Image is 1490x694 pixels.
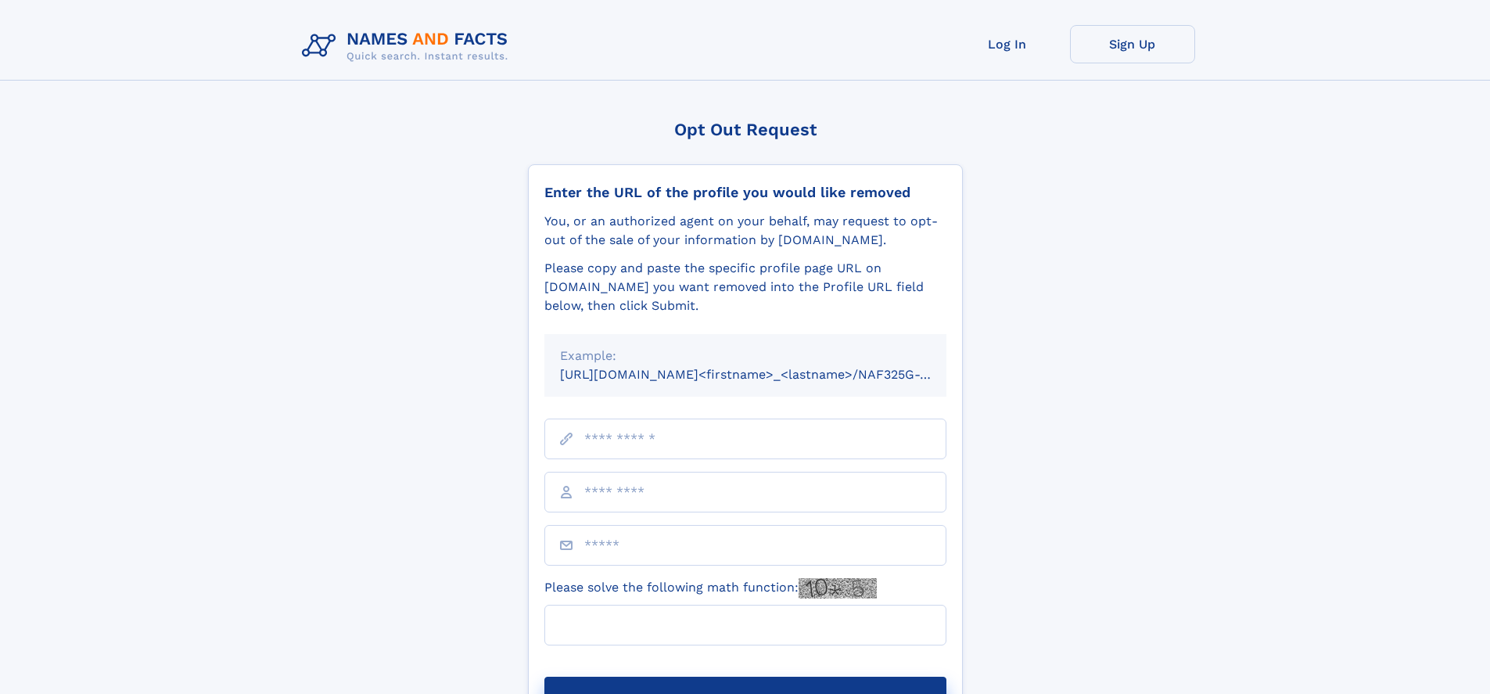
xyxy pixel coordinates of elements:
[544,212,946,250] div: You, or an authorized agent on your behalf, may request to opt-out of the sale of your informatio...
[544,578,877,599] label: Please solve the following math function:
[544,184,946,201] div: Enter the URL of the profile you would like removed
[1070,25,1195,63] a: Sign Up
[945,25,1070,63] a: Log In
[528,120,963,139] div: Opt Out Request
[296,25,521,67] img: Logo Names and Facts
[560,367,976,382] small: [URL][DOMAIN_NAME]<firstname>_<lastname>/NAF325G-xxxxxxxx
[544,259,946,315] div: Please copy and paste the specific profile page URL on [DOMAIN_NAME] you want removed into the Pr...
[560,347,931,365] div: Example:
